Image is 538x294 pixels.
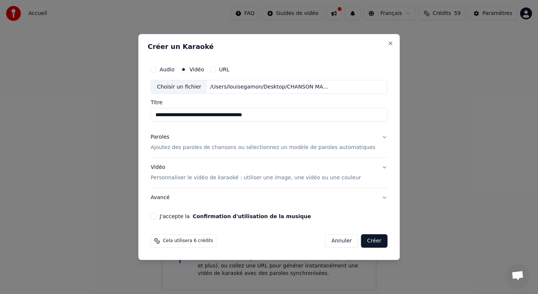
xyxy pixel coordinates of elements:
[160,67,174,72] label: Audio
[151,128,387,158] button: ParolesAjoutez des paroles de chansons ou sélectionnez un modèle de paroles automatiques
[151,164,361,182] div: Vidéo
[151,80,207,94] div: Choisir un fichier
[189,67,204,72] label: Vidéo
[151,134,169,141] div: Paroles
[160,214,311,219] label: J'accepte la
[193,214,311,219] button: J'accepte la
[361,234,387,248] button: Créer
[151,158,387,188] button: VidéoPersonnaliser le vidéo de karaoké : utiliser une image, une vidéo ou une couleur
[151,144,375,152] p: Ajoutez des paroles de chansons ou sélectionnez un modèle de paroles automatiques
[151,174,361,182] p: Personnaliser le vidéo de karaoké : utiliser une image, une vidéo ou une couleur
[325,234,358,248] button: Annuler
[163,238,213,244] span: Cela utilisera 6 crédits
[151,188,387,207] button: Avancé
[219,67,229,72] label: URL
[151,100,387,105] label: Titre
[207,83,334,91] div: /Users/louisegamon/Desktop/CHANSON MARIAGE [PERSON_NAME] et [PERSON_NAME]/FILM FINAL sans paroles...
[148,43,390,50] h2: Créer un Karaoké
